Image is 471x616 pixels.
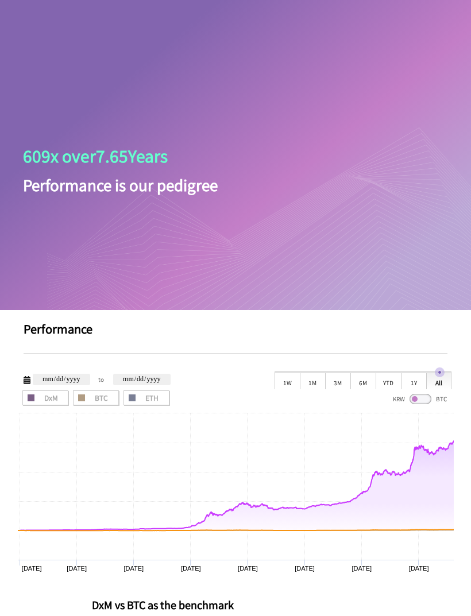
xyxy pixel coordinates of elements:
[300,372,325,389] div: 1M
[21,565,41,572] text: [DATE]
[180,565,200,572] text: [DATE]
[295,565,315,572] text: [DATE]
[238,565,258,572] text: [DATE]
[350,372,376,389] div: 6M
[92,597,379,612] p: DxM vs BTC as the benchmark
[393,394,405,403] span: KRW
[401,372,426,389] div: 1Y
[67,565,87,572] text: [DATE]
[23,174,448,195] h1: Performance is our pedigree
[376,372,401,389] div: YTD
[23,144,448,174] p: 609 x over 7.65 Years
[436,394,447,403] span: BTC
[26,394,64,401] span: DxM
[426,372,451,389] div: All
[408,565,428,572] text: [DATE]
[275,372,300,389] div: 1W
[77,394,115,401] span: BTC
[123,565,144,572] text: [DATE]
[98,374,105,385] span: to
[325,372,350,389] div: 3M
[24,321,447,336] h1: Performance
[352,565,372,572] text: [DATE]
[128,394,165,401] span: ETH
